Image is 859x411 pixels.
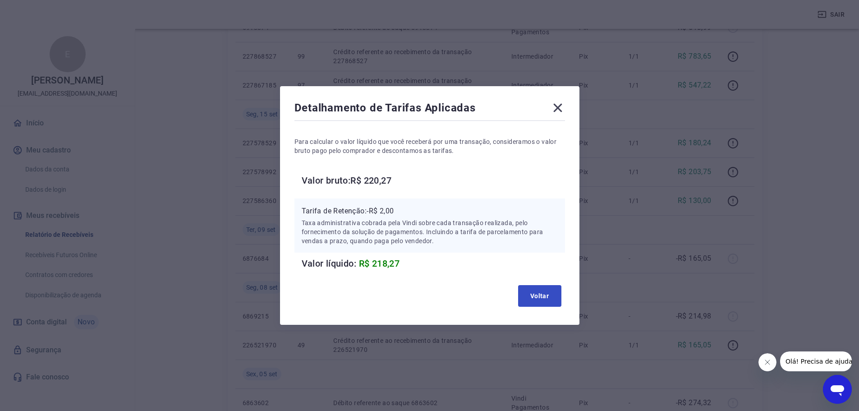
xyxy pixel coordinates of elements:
span: R$ 218,27 [359,258,400,269]
h6: Valor bruto: R$ 220,27 [302,173,565,188]
p: Para calcular o valor líquido que você receberá por uma transação, consideramos o valor bruto pag... [294,137,565,155]
p: Taxa administrativa cobrada pela Vindi sobre cada transação realizada, pelo fornecimento da soluç... [302,218,558,245]
span: Olá! Precisa de ajuda? [5,6,76,14]
button: Voltar [518,285,561,307]
div: Detalhamento de Tarifas Aplicadas [294,101,565,119]
p: Tarifa de Retenção: -R$ 2,00 [302,206,558,217]
iframe: Botão para abrir a janela de mensagens [823,375,852,404]
h6: Valor líquido: [302,256,565,271]
iframe: Fechar mensagem [758,353,776,371]
iframe: Mensagem da empresa [780,351,852,371]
